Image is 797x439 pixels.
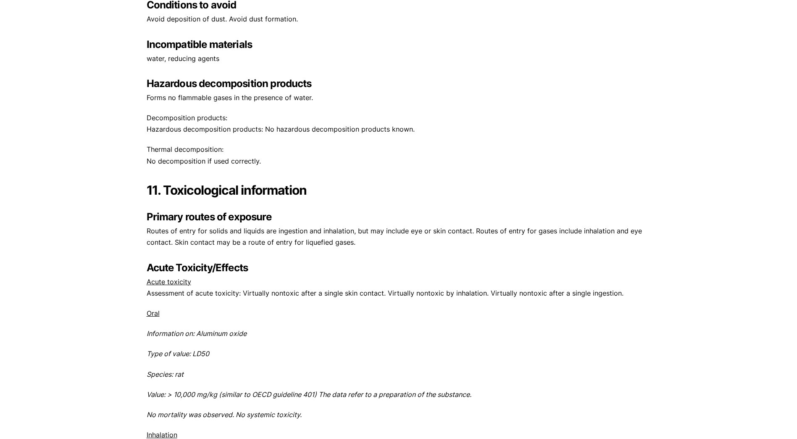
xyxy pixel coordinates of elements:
[147,410,302,419] em: No mortality was observed. No systemic toxicity.
[147,390,471,399] em: Value: > 10,000 mg/kg (similar to OECD guideline 401) The data refer to a preparation of the subs...
[147,225,651,248] p: Routes of entry for solids and liquids are ingestion and inhalation, but may include eye or skin ...
[147,77,312,90] strong: Hazardous decomposition products
[147,182,307,198] strong: 11. Toxicological information
[147,262,248,274] strong: Acute Toxicity/Effects
[147,329,247,338] em: Information on: Aluminum oxide
[147,53,651,64] p: water, reducing agents
[147,309,160,317] u: Oral
[147,38,253,50] strong: Incompatible materials
[147,349,209,358] em: Type of value: LD50
[147,370,184,378] em: Species: rat
[147,211,271,223] strong: Primary routes of exposure
[147,13,651,25] p: Avoid deposition of dust. Avoid dust formation.
[147,276,651,299] p: Assessment of acute toxicity: Virtually nontoxic after a single skin contact. Virtually nontoxic ...
[147,112,651,135] p: Decomposition products: Hazardous decomposition products: No hazardous decomposition products known.
[147,278,191,286] u: Acute toxicity
[147,431,177,439] u: Inhalation
[147,144,651,167] p: Thermal decomposition: No decomposition if used correctly.
[147,92,651,103] p: Forms no flammable gases in the presence of water.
